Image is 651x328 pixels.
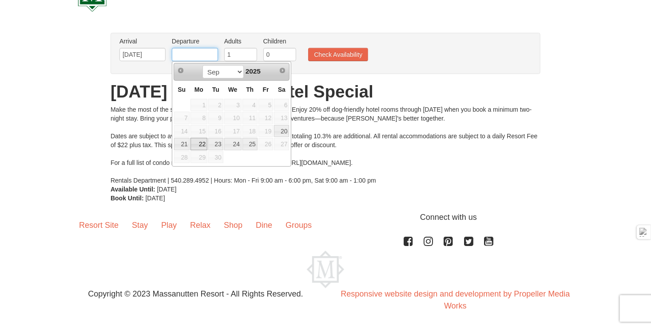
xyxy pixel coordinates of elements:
[274,137,290,151] td: unAvailable
[242,138,258,150] a: 25
[246,67,261,75] span: 2025
[208,111,224,125] td: unAvailable
[190,98,208,112] td: unAvailable
[274,98,290,112] td: unAvailable
[217,211,249,239] a: Shop
[208,151,224,164] td: unAvailable
[242,137,258,151] td: available
[208,125,223,137] span: 16
[190,151,208,164] td: unAvailable
[279,211,318,239] a: Groups
[208,98,224,112] td: unAvailable
[224,137,242,151] td: available
[208,112,223,124] span: 9
[72,211,125,239] a: Resort Site
[174,151,190,164] td: unAvailable
[242,99,258,111] span: 4
[242,125,258,138] td: available
[258,99,274,111] span: 5
[278,86,286,93] span: Saturday
[175,64,187,77] a: Prev
[155,211,183,239] a: Play
[191,138,207,150] a: 22
[246,86,254,93] span: Thursday
[242,111,258,125] td: unAvailable
[111,195,144,202] strong: Book Until:
[195,86,203,93] span: Monday
[178,86,186,93] span: Sunday
[276,64,289,77] a: Next
[242,125,258,137] span: 18
[174,137,190,151] td: available
[72,211,579,223] p: Connect with us
[249,211,279,239] a: Dine
[191,125,207,137] span: 15
[224,111,242,125] td: unAvailable
[157,186,177,193] span: [DATE]
[224,99,242,111] span: 3
[191,112,207,124] span: 8
[258,111,274,125] td: available
[263,86,269,93] span: Friday
[274,138,289,150] span: 27
[224,37,257,46] label: Adults
[258,125,274,138] td: available
[111,105,540,185] div: Make the most of the season with our [DATE] of Summer special! Enjoy 20% off dog-friendly hotel r...
[183,211,217,239] a: Relax
[208,137,224,151] td: available
[258,138,274,150] span: 26
[66,288,325,300] p: Copyright © 2023 Massanutten Resort - All Rights Reserved.
[208,151,223,164] span: 30
[212,86,219,93] span: Tuesday
[224,112,242,124] span: 10
[190,111,208,125] td: unAvailable
[224,138,242,150] a: 24
[208,125,224,138] td: available
[208,138,223,150] a: 23
[274,99,289,111] span: 6
[274,125,289,137] a: 20
[258,137,274,151] td: unAvailable
[224,98,242,112] td: unAvailable
[174,125,190,138] td: available
[208,99,223,111] span: 2
[190,137,208,151] td: available
[174,138,190,150] a: 21
[119,37,166,46] label: Arrival
[242,98,258,112] td: unAvailable
[174,111,190,125] td: unAvailable
[279,67,286,74] span: Next
[274,111,290,125] td: available
[307,251,344,288] img: Massanutten Resort Logo
[111,186,155,193] strong: Available Until:
[258,125,274,137] span: 19
[242,112,258,124] span: 11
[174,125,190,137] span: 14
[258,112,274,124] span: 12
[146,195,165,202] span: [DATE]
[263,37,296,46] label: Children
[258,98,274,112] td: unAvailable
[341,289,570,310] a: Responsive website design and development by Propeller Media Works
[172,37,218,46] label: Departure
[190,125,208,138] td: available
[191,151,207,164] span: 29
[177,67,184,74] span: Prev
[224,125,242,138] td: available
[274,125,290,138] td: available
[111,83,540,101] h1: [DATE] of Summer Hotel Special
[308,48,368,61] button: Check Availability
[191,99,207,111] span: 1
[174,112,190,124] span: 7
[125,211,155,239] a: Stay
[274,112,289,124] span: 13
[228,86,238,93] span: Wednesday
[224,125,242,137] span: 17
[174,151,190,164] span: 28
